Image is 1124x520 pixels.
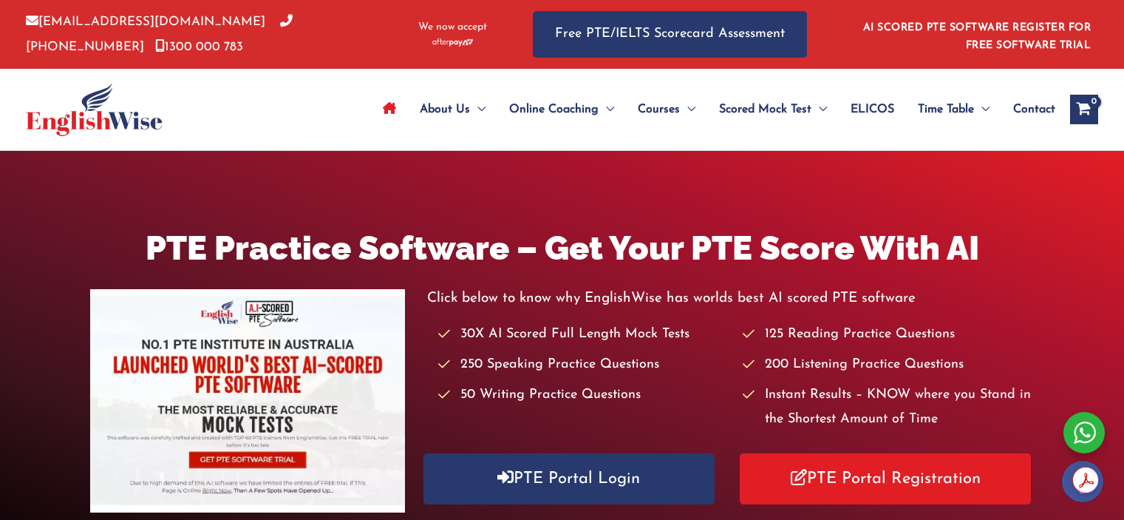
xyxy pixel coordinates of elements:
[90,225,1035,271] h1: PTE Practice Software – Get Your PTE Score With AI
[626,84,707,135] a: CoursesMenu Toggle
[743,353,1034,377] li: 200 Listening Practice Questions
[974,84,990,135] span: Menu Toggle
[371,84,1055,135] nav: Site Navigation: Main Menu
[811,84,827,135] span: Menu Toggle
[438,383,729,408] li: 50 Writing Practice Questions
[423,453,715,504] a: PTE Portal Login
[155,41,243,53] a: 1300 000 783
[418,20,487,35] span: We now accept
[1062,461,1103,502] img: white-facebook.png
[906,84,1001,135] a: Time TableMenu Toggle
[497,84,626,135] a: Online CoachingMenu Toggle
[743,383,1034,433] li: Instant Results – KNOW where you Stand in the Shortest Amount of Time
[470,84,486,135] span: Menu Toggle
[26,16,265,28] a: [EMAIL_ADDRESS][DOMAIN_NAME]
[1070,95,1098,124] a: View Shopping Cart, empty
[432,38,473,47] img: Afterpay-Logo
[743,323,1034,347] li: 125 Reading Practice Questions
[719,84,811,135] span: Scored Mock Test
[740,453,1031,504] a: PTE Portal Registration
[707,84,839,135] a: Scored Mock TestMenu Toggle
[638,84,680,135] span: Courses
[26,16,293,53] a: [PHONE_NUMBER]
[863,22,1091,51] a: AI SCORED PTE SOFTWARE REGISTER FOR FREE SOFTWARE TRIAL
[90,289,405,513] img: pte-institute-main
[918,84,974,135] span: Time Table
[509,84,599,135] span: Online Coaching
[839,84,906,135] a: ELICOS
[420,84,470,135] span: About Us
[1013,84,1055,135] span: Contact
[1001,84,1055,135] a: Contact
[408,84,497,135] a: About UsMenu Toggle
[26,83,163,136] img: cropped-ew-logo
[438,353,729,377] li: 250 Speaking Practice Questions
[438,323,729,347] li: 30X AI Scored Full Length Mock Tests
[851,84,894,135] span: ELICOS
[854,10,1098,58] aside: Header Widget 1
[599,84,614,135] span: Menu Toggle
[533,11,807,58] a: Free PTE/IELTS Scorecard Assessment
[680,84,695,135] span: Menu Toggle
[427,286,1035,311] p: Click below to know why EnglishWise has worlds best AI scored PTE software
